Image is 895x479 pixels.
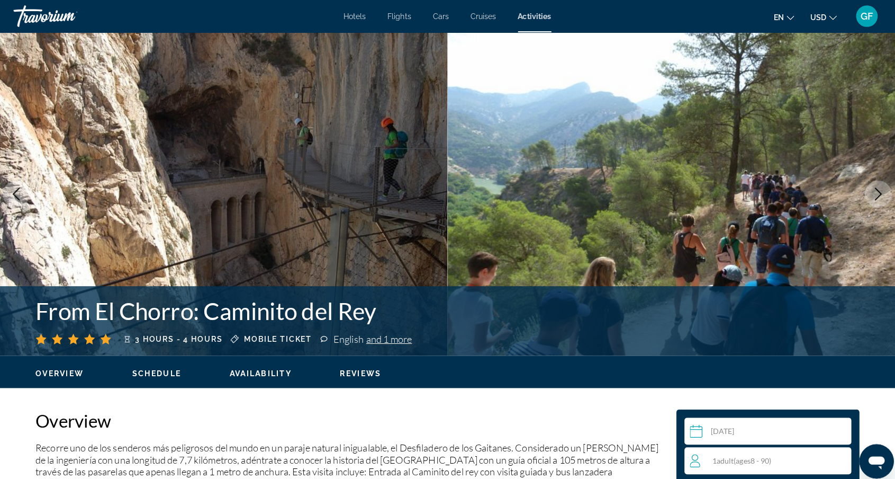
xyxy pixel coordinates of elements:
button: User Menu [846,5,874,27]
span: GF [854,11,866,21]
span: Overview [43,363,91,371]
span: ( 8 - 90) [729,448,766,457]
span: en [769,13,779,21]
span: and 1 more [368,327,413,339]
span: 3 hours - 4 hours [141,329,227,338]
button: Next image [858,178,884,204]
span: ages [731,448,746,457]
button: Reviews [342,362,383,372]
span: Reviews [342,363,383,371]
div: English [336,327,413,339]
a: Hotels [346,12,368,20]
span: Schedule [138,363,186,371]
h2: Overview [43,403,662,424]
button: Change language [769,9,789,24]
span: Mobile ticket [248,329,314,338]
span: Availability [233,363,294,371]
button: Schedule [138,362,186,372]
button: Previous image [11,178,37,204]
span: Adult [712,448,729,457]
a: Activities [517,12,550,20]
a: Cars [433,12,449,20]
button: Travelers: 1 adult, 0 children [681,440,845,466]
button: Overview [43,362,91,372]
a: Travorium [21,2,127,30]
h1: From El Chorro: Caminito del Rey [43,292,683,320]
span: 1 [708,448,766,457]
p: Recorre uno de los senderos más peligrosos del mundo en un paraje natural inigualable, el Desfila... [43,434,662,469]
button: Change currency [804,9,830,24]
iframe: Button to launch messaging window [853,437,887,471]
button: Availability [233,362,294,372]
a: Flights [389,12,412,20]
span: USD [804,13,820,21]
a: Cruises [471,12,496,20]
